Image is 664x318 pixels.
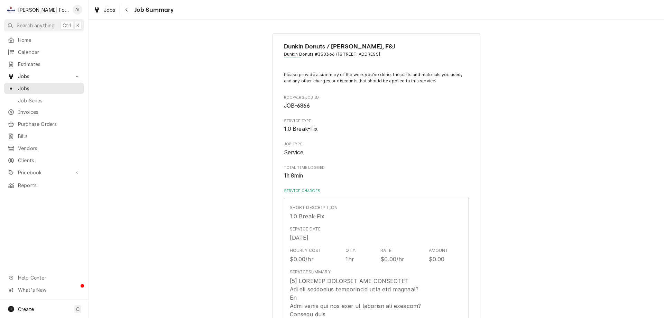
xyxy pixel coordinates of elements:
[284,165,469,180] div: Total Time Logged
[284,118,469,124] span: Service Type
[4,95,84,106] a: Job Series
[284,102,310,109] span: JOB-6866
[18,306,34,312] span: Create
[284,95,469,110] div: Roopairs Job ID
[290,212,325,220] div: 1.0 Break-Fix
[18,286,80,293] span: What's New
[284,172,469,180] span: Total Time Logged
[284,51,469,57] span: Address
[132,5,174,15] span: Job Summary
[284,72,469,84] p: Please provide a summary of the work you've done, the parts and materials you used, and any other...
[4,284,84,296] a: Go to What's New
[290,269,331,275] div: Service Summary
[18,120,81,128] span: Purchase Orders
[4,34,84,46] a: Home
[4,83,84,94] a: Jobs
[284,149,304,156] span: Service
[18,61,81,68] span: Estimates
[18,97,81,104] span: Job Series
[429,255,445,263] div: $0.00
[18,274,80,281] span: Help Center
[18,73,70,80] span: Jobs
[104,6,116,13] span: Jobs
[290,247,322,254] div: Hourly Cost
[284,165,469,171] span: Total Time Logged
[290,226,321,232] div: Service Date
[4,46,84,58] a: Calendar
[4,155,84,166] a: Clients
[4,71,84,82] a: Go to Jobs
[121,4,132,15] button: Navigate back
[284,142,469,156] div: Job Type
[284,42,469,63] div: Client Information
[18,182,81,189] span: Reports
[290,234,309,242] div: [DATE]
[345,255,354,263] div: 1hr
[18,133,81,140] span: Bills
[18,157,81,164] span: Clients
[18,36,81,44] span: Home
[284,126,318,132] span: 1.0 Break-Fix
[17,22,55,29] span: Search anything
[4,272,84,283] a: Go to Help Center
[4,130,84,142] a: Bills
[18,85,81,92] span: Jobs
[4,180,84,191] a: Reports
[345,247,356,254] div: Qty.
[18,48,81,56] span: Calendar
[4,19,84,31] button: Search anythingCtrlK
[4,106,84,118] a: Invoices
[63,22,72,29] span: Ctrl
[284,172,303,179] span: 1h 8min
[6,5,16,15] div: Marshall Food Equipment Service's Avatar
[284,148,469,157] span: Job Type
[4,118,84,130] a: Purchase Orders
[284,118,469,133] div: Service Type
[284,188,469,194] label: Service Charges
[18,6,69,13] div: [PERSON_NAME] Food Equipment Service
[6,5,16,15] div: M
[290,205,338,211] div: Short Description
[73,5,82,15] div: D(
[18,145,81,152] span: Vendors
[284,95,469,100] span: Roopairs Job ID
[284,142,469,147] span: Job Type
[18,169,70,176] span: Pricebook
[4,167,84,178] a: Go to Pricebook
[73,5,82,15] div: Derek Testa (81)'s Avatar
[284,125,469,133] span: Service Type
[290,255,314,263] div: $0.00/hr
[18,108,81,116] span: Invoices
[429,247,449,254] div: Amount
[91,4,118,16] a: Jobs
[284,102,469,110] span: Roopairs Job ID
[380,247,391,254] div: Rate
[76,22,80,29] span: K
[76,306,80,313] span: C
[4,58,84,70] a: Estimates
[4,143,84,154] a: Vendors
[284,42,469,51] span: Name
[380,255,404,263] div: $0.00/hr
